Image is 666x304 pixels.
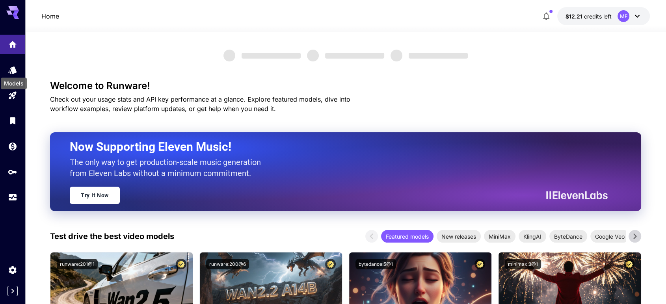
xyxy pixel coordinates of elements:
div: New releases [437,230,481,243]
span: Check out your usage stats and API key performance at a glance. Explore featured models, dive int... [50,95,350,113]
div: ByteDance [549,230,587,243]
p: The only way to get production-scale music generation from Eleven Labs without a minimum commitment. [70,157,267,179]
div: $12.2113 [565,12,611,20]
button: Certified Model – Vetted for best performance and includes a commercial license. [176,259,186,269]
span: credits left [584,13,611,20]
h2: Now Supporting Eleven Music! [70,139,602,154]
nav: breadcrumb [41,11,59,21]
button: runware:200@6 [206,259,249,269]
div: Featured models [381,230,433,243]
div: MF [618,10,629,22]
button: bytedance:5@1 [355,259,396,269]
h3: Welcome to Runware! [50,80,641,91]
div: Home [8,37,17,47]
button: Certified Model – Vetted for best performance and includes a commercial license. [474,259,485,269]
div: KlingAI [519,230,546,243]
div: Settings [8,265,17,275]
div: Models [8,65,17,75]
div: Google Veo [590,230,629,243]
span: MiniMax [484,232,515,241]
div: Wallet [8,141,17,151]
span: Featured models [381,232,433,241]
a: Try It Now [70,187,120,204]
div: Playground [8,91,17,100]
span: ByteDance [549,232,587,241]
button: Certified Model – Vetted for best performance and includes a commercial license. [624,259,634,269]
span: New releases [437,232,481,241]
div: Usage [8,193,17,202]
div: Models [1,78,27,89]
button: minimax:3@1 [505,259,541,269]
span: KlingAI [519,232,546,241]
span: $12.21 [565,13,584,20]
button: Certified Model – Vetted for best performance and includes a commercial license. [325,259,336,269]
div: API Keys [8,167,17,177]
div: MiniMax [484,230,515,243]
p: Test drive the best video models [50,230,174,242]
div: Library [8,116,17,126]
span: Google Veo [590,232,629,241]
button: runware:201@1 [57,259,98,269]
button: $12.2113MF [557,7,650,25]
button: Expand sidebar [7,286,18,296]
a: Home [41,11,59,21]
